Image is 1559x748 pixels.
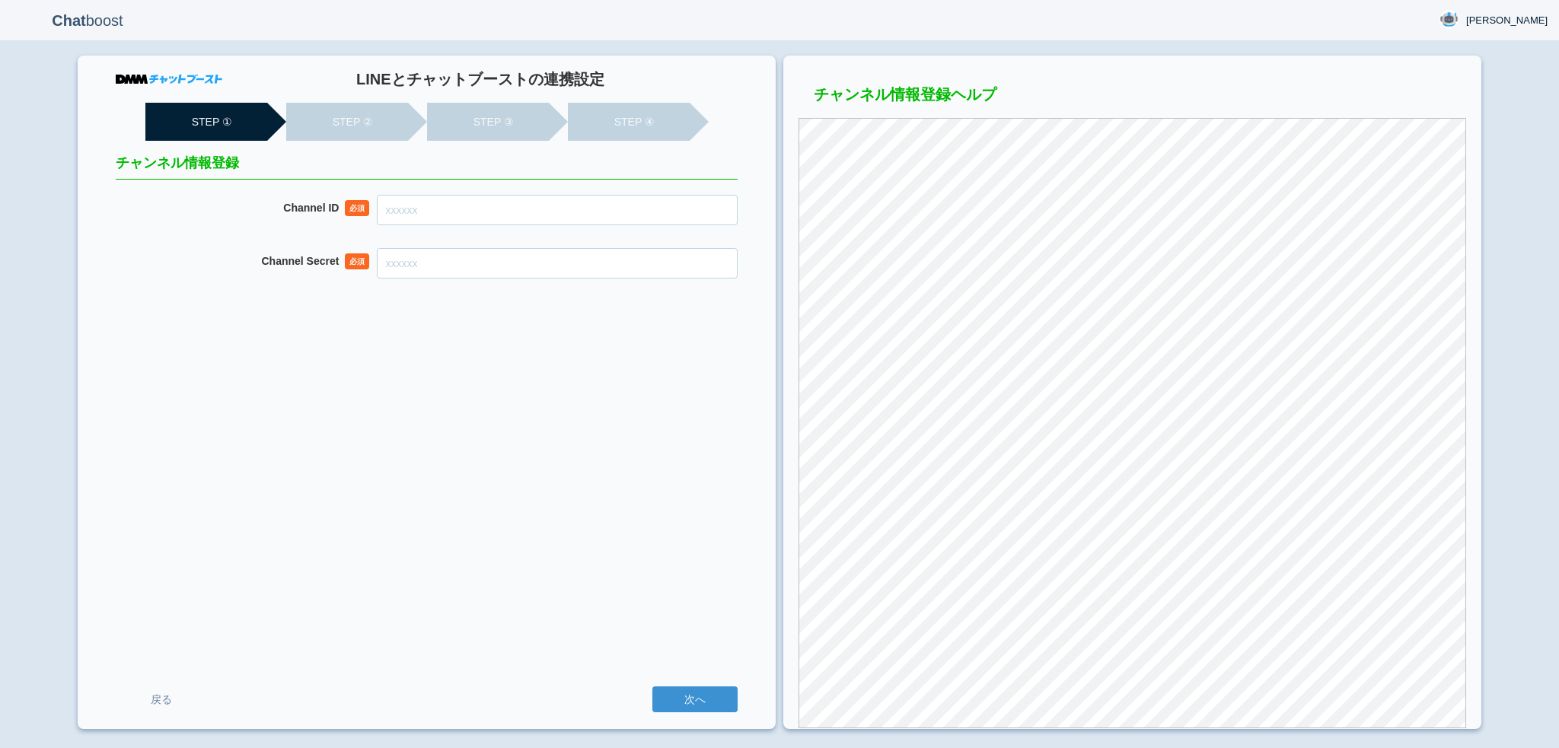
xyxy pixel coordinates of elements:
[283,202,339,215] label: Channel ID
[427,103,549,141] li: STEP ③
[145,103,267,141] li: STEP ①
[377,248,738,279] input: xxxxxx
[116,686,207,714] a: 戻る
[52,12,85,29] b: Chat
[568,103,690,141] li: STEP ④
[1466,13,1548,28] span: [PERSON_NAME]
[345,253,369,269] span: 必須
[222,71,738,88] h1: LINEとチャットブーストの連携設定
[377,195,738,225] input: xxxxxx
[11,2,164,40] p: boost
[1439,10,1459,29] img: User Image
[345,200,369,216] span: 必須
[799,86,1465,110] h3: チャンネル情報登録ヘルプ
[652,686,738,712] input: 次へ
[116,75,222,84] img: DMMチャットブースト
[116,156,738,180] h2: チャンネル情報登録
[262,255,340,268] label: Channel Secret
[286,103,408,141] li: STEP ②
